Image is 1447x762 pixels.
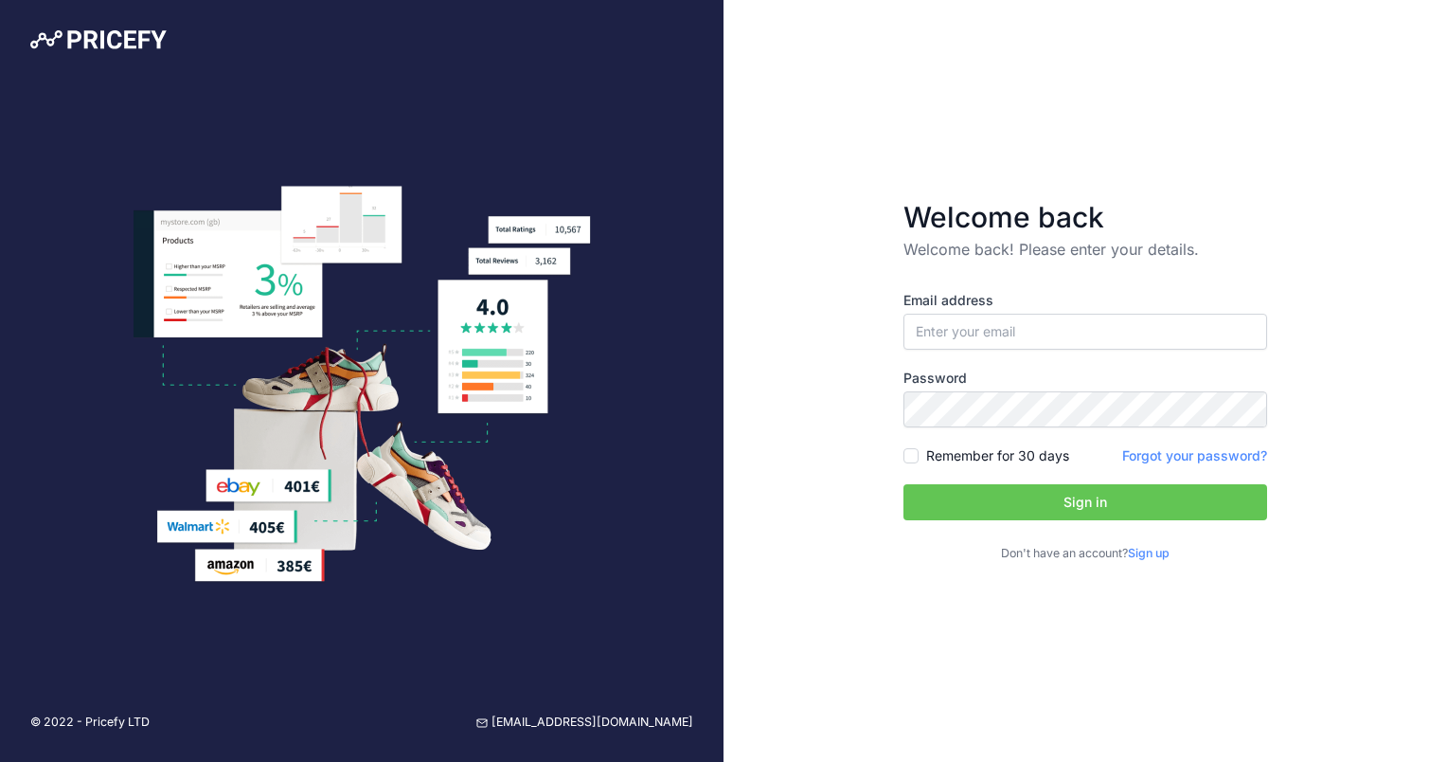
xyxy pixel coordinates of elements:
input: Enter your email [903,314,1267,350]
h3: Welcome back [903,200,1267,234]
img: Pricefy [30,30,167,49]
label: Remember for 30 days [926,446,1069,465]
a: Forgot your password? [1122,447,1267,463]
p: Welcome back! Please enter your details. [903,238,1267,261]
a: Sign up [1128,546,1170,560]
a: [EMAIL_ADDRESS][DOMAIN_NAME] [476,714,693,732]
button: Sign in [903,484,1267,520]
p: Don't have an account? [903,545,1267,563]
label: Email address [903,291,1267,310]
label: Password [903,369,1267,388]
p: © 2022 - Pricefy LTD [30,714,150,732]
